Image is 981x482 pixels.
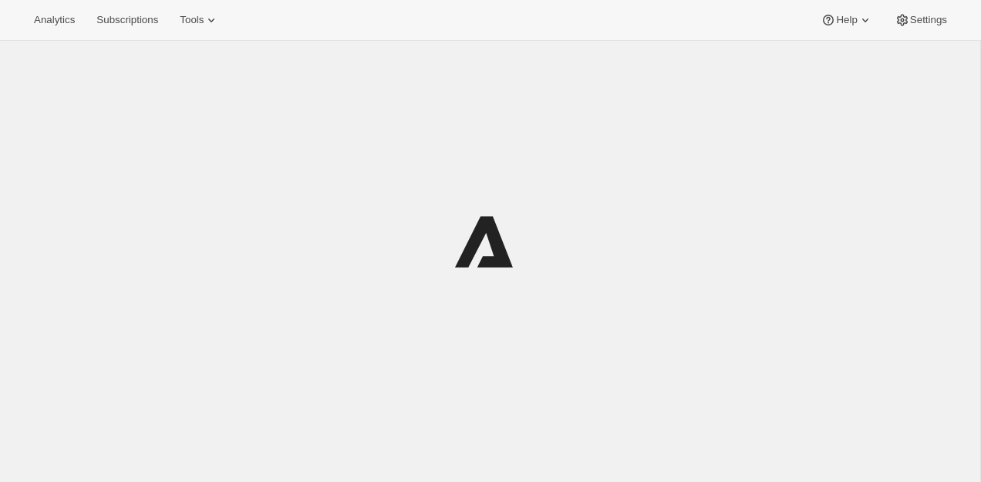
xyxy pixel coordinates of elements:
span: Tools [180,14,204,26]
button: Subscriptions [87,9,167,31]
span: Settings [910,14,947,26]
button: Tools [170,9,228,31]
button: Help [811,9,882,31]
span: Analytics [34,14,75,26]
button: Settings [885,9,956,31]
span: Subscriptions [96,14,158,26]
span: Help [836,14,857,26]
button: Analytics [25,9,84,31]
